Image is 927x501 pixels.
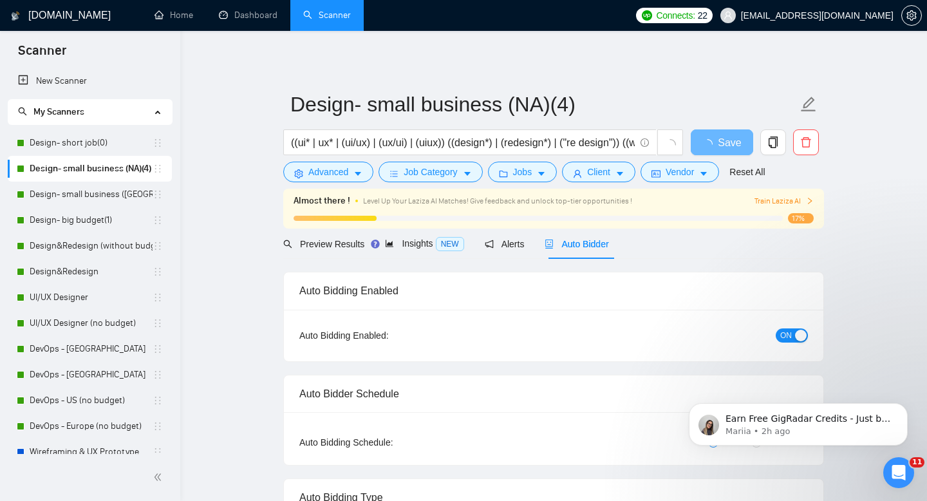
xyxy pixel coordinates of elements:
a: Reset All [729,165,765,179]
span: Jobs [513,165,532,179]
span: user [724,11,733,20]
span: robot [545,240,554,249]
li: Design&Redesign (without budget) [8,233,172,259]
button: Save [691,129,753,155]
span: info-circle [641,138,649,147]
input: Search Freelance Jobs... [291,135,635,151]
a: DevOps - [GEOGRAPHIC_DATA] [30,336,153,362]
span: holder [153,164,163,174]
li: New Scanner [8,68,172,94]
div: Auto Bidding Enabled: [299,328,469,343]
button: delete [793,129,819,155]
span: notification [485,240,494,249]
span: setting [294,169,303,178]
span: caret-down [537,169,546,178]
span: 22 [698,8,707,23]
div: Auto Bidding Schedule: [299,435,469,449]
span: bars [389,169,398,178]
span: My Scanners [18,106,84,117]
a: Design- small business ([GEOGRAPHIC_DATA])(4) [30,182,153,207]
span: holder [153,241,163,251]
span: holder [153,447,163,457]
span: Connects: [656,8,695,23]
img: logo [11,6,20,26]
span: user [573,169,582,178]
a: DevOps - [GEOGRAPHIC_DATA] [30,362,153,388]
span: idcard [651,169,660,178]
span: copy [761,137,785,148]
li: Design&Redesign [8,259,172,285]
button: Train Laziza AI [754,195,814,207]
iframe: Intercom notifications message [669,376,927,466]
span: search [283,240,292,249]
span: caret-down [463,169,472,178]
span: caret-down [699,169,708,178]
span: right [806,197,814,205]
a: Design&Redesign (without budget) [30,233,153,259]
span: Client [587,165,610,179]
span: folder [499,169,508,178]
span: Save [718,135,741,151]
span: setting [902,10,921,21]
li: DevOps - US (no budget) [8,388,172,413]
li: DevOps - US [8,336,172,362]
span: Scanner [8,41,77,68]
span: Insights [385,238,464,249]
iframe: Intercom live chat [883,457,914,488]
li: UI/UX Designer (no budget) [8,310,172,336]
span: 11 [910,457,924,468]
a: Design- big budget(1) [30,207,153,233]
span: ON [780,328,792,343]
a: DevOps - US (no budget) [30,388,153,413]
span: loading [702,139,718,149]
a: dashboardDashboard [219,10,277,21]
span: holder [153,189,163,200]
a: New Scanner [18,68,162,94]
span: holder [153,344,163,354]
span: loading [664,139,676,151]
button: folderJobscaret-down [488,162,557,182]
span: Alerts [485,239,525,249]
div: Tooltip anchor [370,238,381,250]
a: UI/UX Designer [30,285,153,310]
a: Wireframing & UX Prototype [30,439,153,465]
button: setting [901,5,922,26]
button: copy [760,129,786,155]
li: Design- big budget(1) [8,207,172,233]
a: searchScanner [303,10,351,21]
div: Auto Bidder Schedule [299,375,808,412]
button: idcardVendorcaret-down [641,162,719,182]
span: delete [794,137,818,148]
span: caret-down [353,169,362,178]
li: Design- small business (Europe)(4) [8,182,172,207]
a: Design&Redesign [30,259,153,285]
li: Wireframing & UX Prototype [8,439,172,465]
span: Vendor [666,165,694,179]
span: holder [153,318,163,328]
a: UI/UX Designer (no budget) [30,310,153,336]
span: My Scanners [33,106,84,117]
button: userClientcaret-down [562,162,635,182]
span: Job Category [404,165,457,179]
span: Almost there ! [294,194,350,208]
li: Design- small business (NA)(4) [8,156,172,182]
span: search [18,107,27,116]
a: DevOps - Europe (no budget) [30,413,153,439]
li: Design- short job(0) [8,130,172,156]
span: holder [153,421,163,431]
span: Advanced [308,165,348,179]
button: settingAdvancedcaret-down [283,162,373,182]
span: Level Up Your Laziza AI Matches! Give feedback and unlock top-tier opportunities ! [363,196,632,205]
span: holder [153,370,163,380]
span: Preview Results [283,239,364,249]
span: edit [800,96,817,113]
input: Scanner name... [290,88,798,120]
span: holder [153,395,163,406]
div: Auto Bidding Enabled [299,272,808,309]
span: area-chart [385,239,394,248]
